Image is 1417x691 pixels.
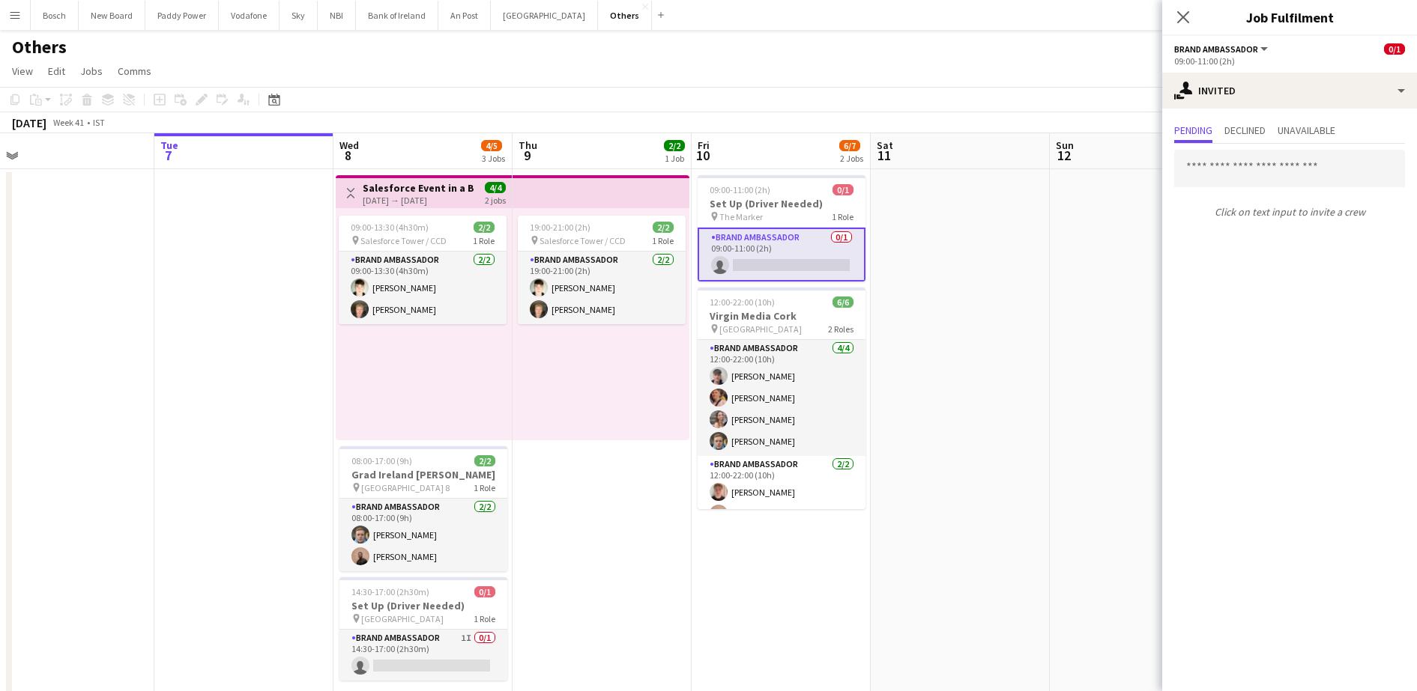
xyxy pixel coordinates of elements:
span: Week 41 [49,117,87,128]
a: Jobs [74,61,109,81]
span: 2/2 [653,222,674,233]
span: 9 [516,147,537,164]
app-job-card: 09:00-13:30 (4h30m)2/2 Salesforce Tower / CCD1 RoleBrand Ambassador2/209:00-13:30 (4h30m)[PERSON_... [339,216,507,324]
button: Brand Ambassador [1174,43,1270,55]
span: 4/5 [481,140,502,151]
a: Edit [42,61,71,81]
app-card-role: Brand Ambassador2/212:00-22:00 (10h)[PERSON_NAME][PERSON_NAME] [698,456,865,529]
button: NBI [318,1,356,30]
span: Unavailable [1278,125,1335,136]
div: 1 Job [665,153,684,164]
button: Paddy Power [145,1,219,30]
span: 1 Role [652,235,674,246]
span: 0/1 [1384,43,1405,55]
div: 09:00-11:00 (2h) [1174,55,1405,67]
span: 2 Roles [828,323,853,335]
app-card-role: Brand Ambassador2/208:00-17:00 (9h)[PERSON_NAME][PERSON_NAME] [339,499,507,571]
span: Pending [1174,125,1212,136]
app-job-card: 19:00-21:00 (2h)2/2 Salesforce Tower / CCD1 RoleBrand Ambassador2/219:00-21:00 (2h)[PERSON_NAME][... [518,216,686,324]
h3: Virgin Media Cork [698,309,865,323]
a: View [6,61,39,81]
span: Sun [1056,138,1074,152]
span: 08:00-17:00 (9h) [351,455,412,466]
span: 6/7 [839,140,860,151]
app-card-role: Brand Ambassador0/109:00-11:00 (2h) [698,228,865,281]
span: [GEOGRAPHIC_DATA] [719,323,802,335]
span: [GEOGRAPHIC_DATA] [361,613,444,624]
span: The Marker [719,211,763,222]
span: Brand Ambassador [1174,43,1258,55]
span: 14:30-17:00 (2h30m) [351,586,429,597]
span: Thu [519,138,537,152]
span: Edit [48,64,65,78]
div: [DATE] → [DATE] [363,195,474,206]
app-job-card: 14:30-17:00 (2h30m)0/1Set Up (Driver Needed) [GEOGRAPHIC_DATA]1 RoleBrand Ambassador1I0/114:30-17... [339,577,507,681]
div: 2 jobs [485,193,506,206]
app-job-card: 09:00-11:00 (2h)0/1Set Up (Driver Needed) The Marker1 RoleBrand Ambassador0/109:00-11:00 (2h) [698,175,865,281]
button: Others [598,1,652,30]
a: Comms [112,61,157,81]
span: 1 Role [473,235,495,246]
span: 6/6 [833,296,853,308]
span: 1 Role [832,211,853,222]
span: 12:00-22:00 (10h) [710,296,775,308]
span: 19:00-21:00 (2h) [530,222,590,233]
span: Salesforce Tower / CCD [360,235,447,246]
h3: Set Up (Driver Needed) [339,599,507,612]
span: Declined [1224,125,1266,136]
h3: Set Up (Driver Needed) [698,197,865,210]
h3: Job Fulfilment [1162,7,1417,27]
p: Click on text input to invite a crew [1162,199,1417,225]
app-job-card: 08:00-17:00 (9h)2/2Grad Ireland [PERSON_NAME] [GEOGRAPHIC_DATA] 81 RoleBrand Ambassador2/208:00-1... [339,446,507,571]
span: 4/4 [485,182,506,193]
span: 10 [695,147,710,164]
span: 1 Role [474,482,495,493]
span: 1 Role [474,613,495,624]
span: 11 [874,147,893,164]
button: New Board [79,1,145,30]
h1: Others [12,36,67,58]
app-card-role: Brand Ambassador4/412:00-22:00 (10h)[PERSON_NAME][PERSON_NAME][PERSON_NAME][PERSON_NAME] [698,340,865,456]
app-job-card: 12:00-22:00 (10h)6/6Virgin Media Cork [GEOGRAPHIC_DATA]2 RolesBrand Ambassador4/412:00-22:00 (10h... [698,287,865,509]
app-card-role: Brand Ambassador1I0/114:30-17:00 (2h30m) [339,630,507,681]
span: Fri [698,138,710,152]
span: Sat [877,138,893,152]
button: Bank of Ireland [356,1,438,30]
button: An Post [438,1,491,30]
button: [GEOGRAPHIC_DATA] [491,1,598,30]
div: 2 Jobs [840,153,863,164]
div: [DATE] [12,115,46,130]
h3: Grad Ireland [PERSON_NAME] [339,468,507,481]
div: IST [93,117,105,128]
span: Wed [339,138,359,152]
span: Comms [118,64,151,78]
app-card-role: Brand Ambassador2/209:00-13:30 (4h30m)[PERSON_NAME][PERSON_NAME] [339,252,507,324]
span: 0/1 [474,586,495,597]
div: 3 Jobs [482,153,505,164]
button: Bosch [31,1,79,30]
span: [GEOGRAPHIC_DATA] 8 [361,482,450,493]
span: 09:00-13:30 (4h30m) [351,222,429,233]
span: Tue [160,138,178,152]
button: Sky [280,1,318,30]
span: Jobs [80,64,103,78]
span: 09:00-11:00 (2h) [710,184,770,195]
h3: Salesforce Event in a Box [363,181,474,195]
span: 2/2 [664,140,685,151]
span: 12 [1054,147,1074,164]
span: 2/2 [474,455,495,466]
span: 8 [337,147,359,164]
span: 7 [158,147,178,164]
button: Vodafone [219,1,280,30]
div: Invited [1162,73,1417,109]
span: Salesforce Tower / CCD [540,235,626,246]
span: View [12,64,33,78]
span: 2/2 [474,222,495,233]
span: 0/1 [833,184,853,195]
